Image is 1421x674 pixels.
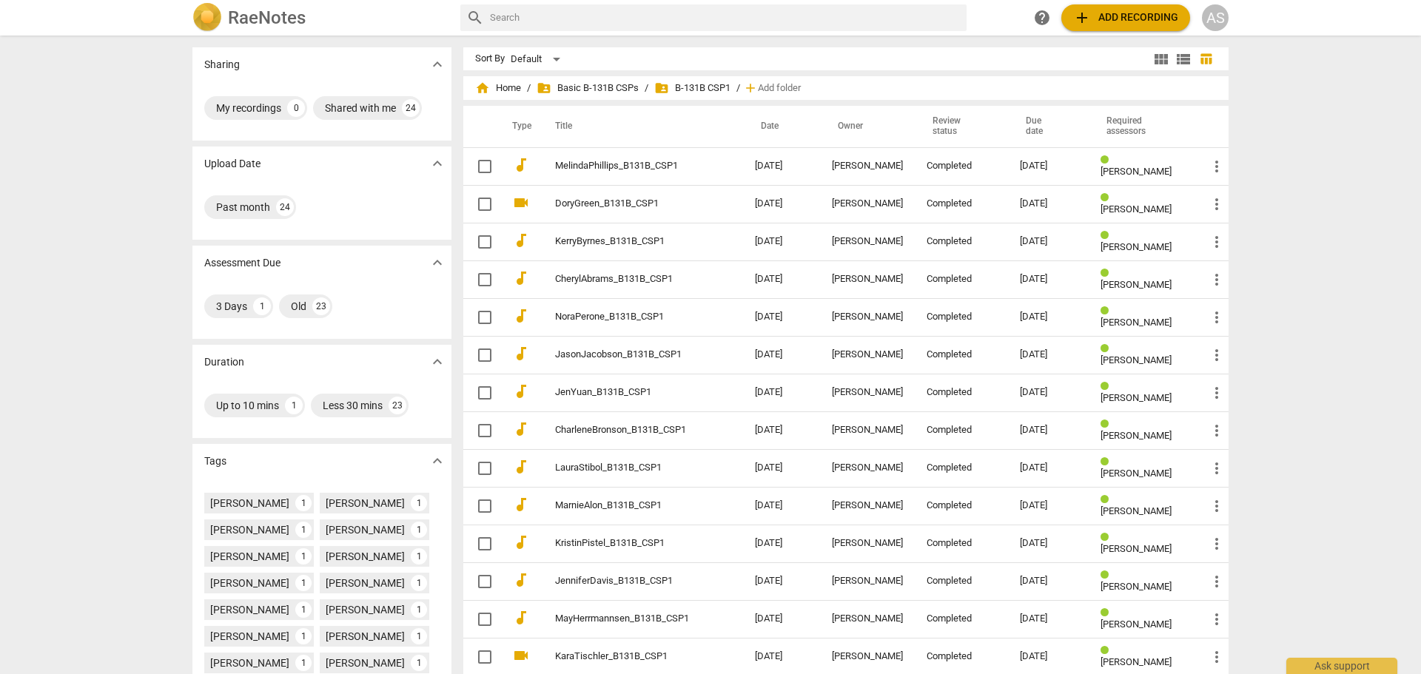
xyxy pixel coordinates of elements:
[555,613,702,624] a: MayHerrmannsen_B131B_CSP1
[1020,161,1077,172] div: [DATE]
[527,83,531,94] span: /
[429,452,446,470] span: expand_more
[429,254,446,272] span: expand_more
[1101,306,1115,317] span: Review status: completed
[204,354,244,370] p: Duration
[1208,309,1226,326] span: more_vert
[1073,9,1178,27] span: Add recording
[1033,9,1051,27] span: help
[832,236,903,247] div: [PERSON_NAME]
[1020,236,1077,247] div: [DATE]
[411,522,427,538] div: 1
[204,156,261,172] p: Upload Date
[927,538,996,549] div: Completed
[426,351,449,373] button: Show more
[743,449,820,487] td: [DATE]
[1101,203,1172,215] span: [PERSON_NAME]
[555,576,702,587] a: JenniferDavis_B131B_CSP1
[832,613,903,624] div: [PERSON_NAME]
[555,651,702,662] a: KaraTischler_B131B_CSP1
[927,425,996,436] div: Completed
[429,55,446,73] span: expand_more
[210,549,289,564] div: [PERSON_NAME]
[411,548,427,565] div: 1
[411,655,427,671] div: 1
[736,83,740,94] span: /
[512,269,530,287] span: audiotrack
[1101,230,1115,241] span: Review status: completed
[1061,4,1190,31] button: Upload
[1101,456,1115,468] span: Review status: completed
[1202,4,1229,31] div: AS
[645,83,648,94] span: /
[1101,381,1115,392] span: Review status: completed
[832,425,903,436] div: [PERSON_NAME]
[1101,430,1172,441] span: [PERSON_NAME]
[832,538,903,549] div: [PERSON_NAME]
[743,147,820,185] td: [DATE]
[1008,106,1089,147] th: Due date
[743,525,820,562] td: [DATE]
[1208,422,1226,439] span: more_vert
[1101,543,1172,554] span: [PERSON_NAME]
[1101,279,1172,290] span: [PERSON_NAME]
[426,152,449,175] button: Show more
[743,298,820,336] td: [DATE]
[1101,241,1172,252] span: [PERSON_NAME]
[832,462,903,474] div: [PERSON_NAME]
[927,576,996,587] div: Completed
[1208,233,1226,251] span: more_vert
[1101,268,1115,279] span: Review status: completed
[426,450,449,472] button: Show more
[1101,392,1172,403] span: [PERSON_NAME]
[1208,459,1226,477] span: more_vert
[927,349,996,360] div: Completed
[326,656,405,670] div: [PERSON_NAME]
[429,155,446,172] span: expand_more
[291,299,306,314] div: Old
[210,602,289,617] div: [PERSON_NAME]
[216,101,281,115] div: My recordings
[832,500,903,511] div: [PERSON_NAME]
[512,458,530,476] span: audiotrack
[743,185,820,223] td: [DATE]
[1208,497,1226,515] span: more_vert
[1208,384,1226,402] span: more_vert
[1175,50,1192,68] span: view_list
[927,387,996,398] div: Completed
[743,336,820,374] td: [DATE]
[216,299,247,314] div: 3 Days
[555,349,702,360] a: JasonJacobson_B131B_CSP1
[832,161,903,172] div: [PERSON_NAME]
[758,83,801,94] span: Add folder
[537,106,743,147] th: Title
[1172,48,1195,70] button: List view
[1020,387,1077,398] div: [DATE]
[475,81,521,95] span: Home
[1020,311,1077,323] div: [DATE]
[832,576,903,587] div: [PERSON_NAME]
[295,522,312,538] div: 1
[326,602,405,617] div: [PERSON_NAME]
[216,200,270,215] div: Past month
[927,311,996,323] div: Completed
[1020,425,1077,436] div: [DATE]
[402,99,420,117] div: 24
[1208,271,1226,289] span: more_vert
[1020,349,1077,360] div: [DATE]
[210,656,289,670] div: [PERSON_NAME]
[555,198,702,209] a: DoryGreen_B131B_CSP1
[1020,462,1077,474] div: [DATE]
[512,232,530,249] span: audiotrack
[411,628,427,644] div: 1
[411,575,427,591] div: 1
[743,562,820,600] td: [DATE]
[326,576,405,590] div: [PERSON_NAME]
[500,106,537,147] th: Type
[1208,535,1226,553] span: more_vert
[1073,9,1091,27] span: add
[210,629,289,644] div: [PERSON_NAME]
[323,398,383,413] div: Less 30 mins
[1101,343,1115,354] span: Review status: completed
[1020,274,1077,285] div: [DATE]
